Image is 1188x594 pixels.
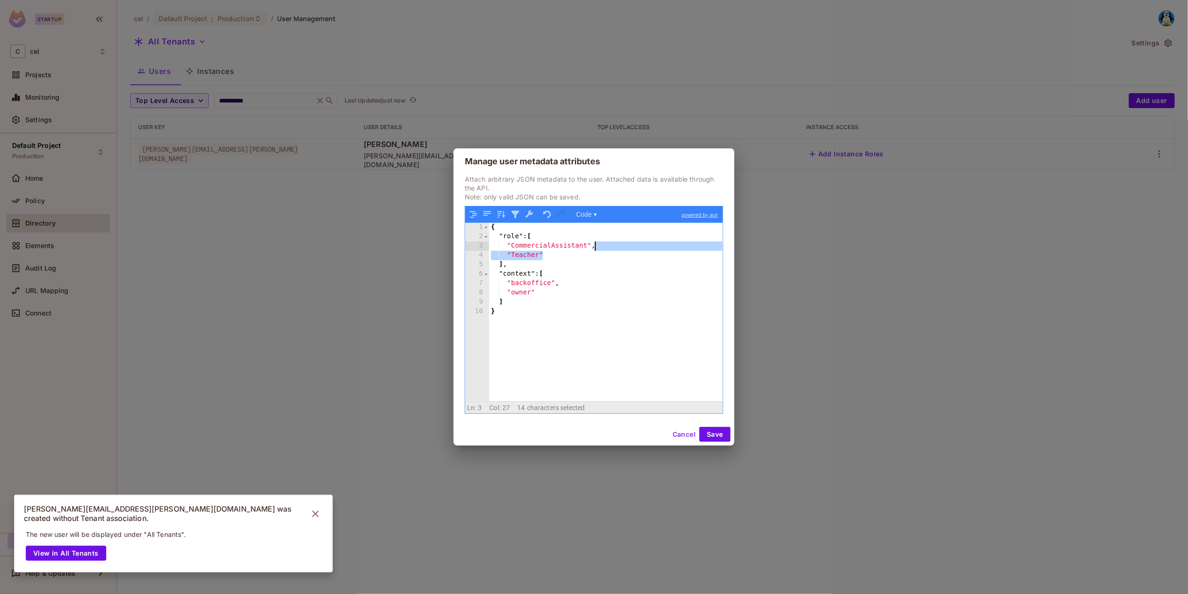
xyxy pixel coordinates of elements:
[481,208,493,220] button: Compact JSON data, remove all whitespaces (Ctrl+Shift+I)
[467,208,479,220] button: Format JSON data, with proper indentation and line feeds (Ctrl+I)
[465,279,489,288] div: 7
[669,427,699,442] button: Cancel
[24,505,308,523] p: [PERSON_NAME][EMAIL_ADDRESS][PERSON_NAME][DOMAIN_NAME] was created without Tenant association.
[454,148,734,175] h2: Manage user metadata attributes
[465,298,489,307] div: 9
[677,206,723,223] a: powered by ace
[465,242,489,251] div: 3
[465,260,489,270] div: 5
[573,208,600,220] button: Code ▾
[467,404,476,411] span: Ln:
[465,307,489,316] div: 10
[465,175,723,201] p: Attach arbitrary JSON metadata to the user. Attached data is available through the API. Note: onl...
[478,404,482,411] span: 3
[518,404,525,411] span: 14
[465,223,489,232] div: 1
[523,208,535,220] button: Repair JSON: fix quotes and escape characters, remove comments and JSONP notation, turn JavaScrip...
[26,531,186,538] p: The new user will be displayed under "All Tenants".
[495,208,507,220] button: Sort contents
[465,288,489,298] div: 8
[26,546,106,561] button: View in All Tenants
[555,208,567,220] button: Redo (Ctrl+Shift+Z)
[465,232,489,242] div: 2
[699,427,731,442] button: Save
[509,208,521,220] button: Filter, sort, or transform contents
[465,270,489,279] div: 6
[527,404,585,411] span: characters selected
[465,251,489,260] div: 4
[502,404,510,411] span: 27
[541,208,553,220] button: Undo last action (Ctrl+Z)
[490,404,501,411] span: Col:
